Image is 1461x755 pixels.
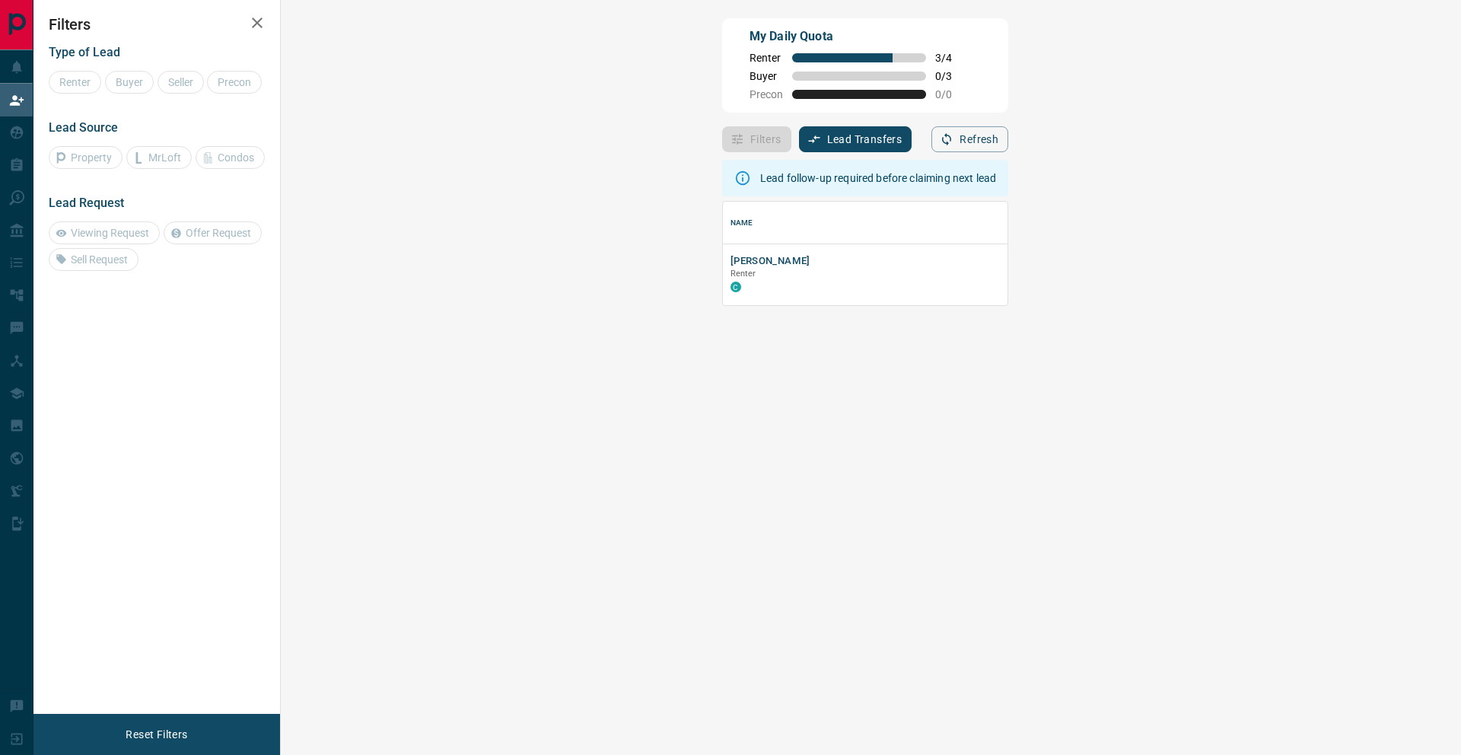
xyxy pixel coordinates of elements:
h2: Filters [49,15,265,33]
button: Lead Transfers [799,126,912,152]
span: 0 / 0 [935,88,969,100]
div: Name [730,202,753,244]
span: Renter [750,52,783,64]
span: Lead Source [49,120,118,135]
span: Precon [750,88,783,100]
span: 3 / 4 [935,52,969,64]
button: Refresh [931,126,1008,152]
button: [PERSON_NAME] [730,254,810,269]
span: Renter [730,269,756,279]
p: My Daily Quota [750,27,969,46]
div: Name [723,202,1262,244]
span: Buyer [750,70,783,82]
button: Reset Filters [116,722,197,747]
span: Type of Lead [49,45,120,59]
span: 0 / 3 [935,70,969,82]
div: condos.ca [730,282,741,292]
span: Lead Request [49,196,124,210]
div: Lead follow-up required before claiming next lead [760,164,996,192]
